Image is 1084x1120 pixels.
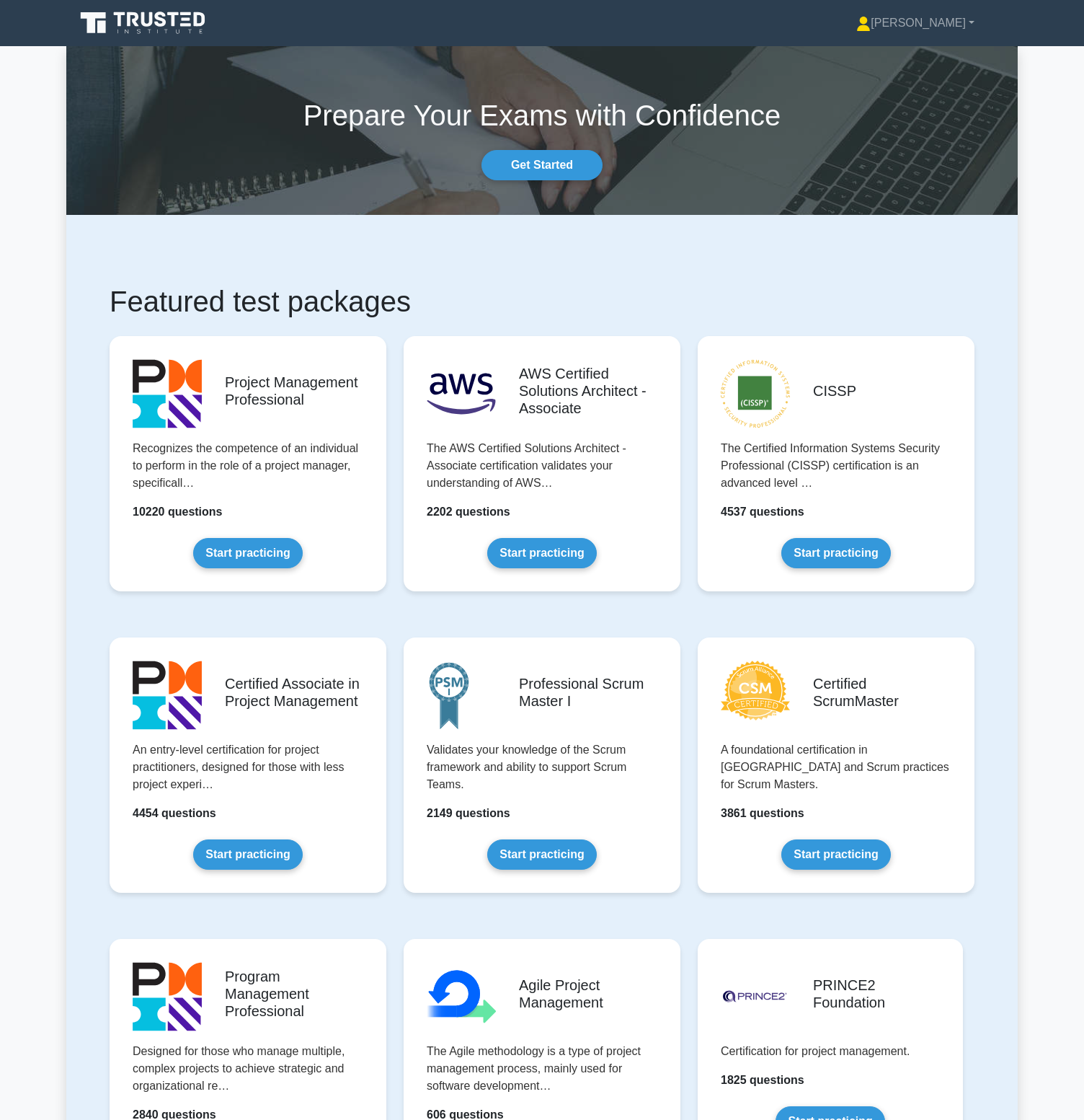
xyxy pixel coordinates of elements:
[781,538,890,568] a: Start practicing
[487,538,596,568] a: Start practicing
[66,98,1018,133] h1: Prepare Your Exams with Confidence
[781,839,890,870] a: Start practicing
[487,839,596,870] a: Start practicing
[481,150,603,180] a: Get Started
[193,538,302,568] a: Start practicing
[822,9,1009,38] a: [PERSON_NAME]
[110,284,974,319] h1: Featured test packages
[193,839,302,870] a: Start practicing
